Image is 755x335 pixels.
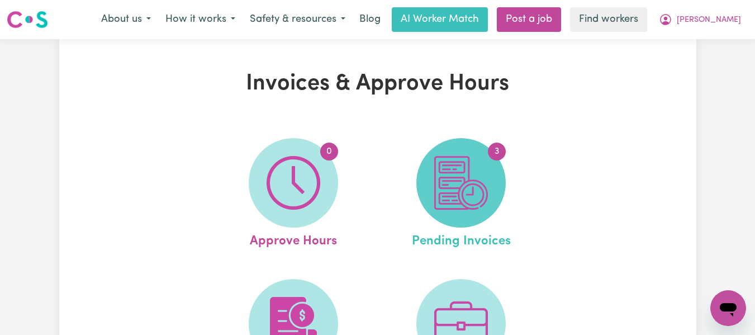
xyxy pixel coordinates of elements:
[488,143,506,161] span: 3
[570,7,647,32] a: Find workers
[353,7,387,32] a: Blog
[392,7,488,32] a: AI Worker Match
[7,7,48,32] a: Careseekers logo
[243,8,353,31] button: Safety & resources
[710,290,746,326] iframe: Button to launch messaging window
[381,138,542,251] a: Pending Invoices
[172,70,583,97] h1: Invoices & Approve Hours
[7,10,48,30] img: Careseekers logo
[652,8,748,31] button: My Account
[250,228,337,251] span: Approve Hours
[94,8,158,31] button: About us
[320,143,338,161] span: 0
[158,8,243,31] button: How it works
[677,14,741,26] span: [PERSON_NAME]
[412,228,511,251] span: Pending Invoices
[213,138,374,251] a: Approve Hours
[497,7,561,32] a: Post a job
